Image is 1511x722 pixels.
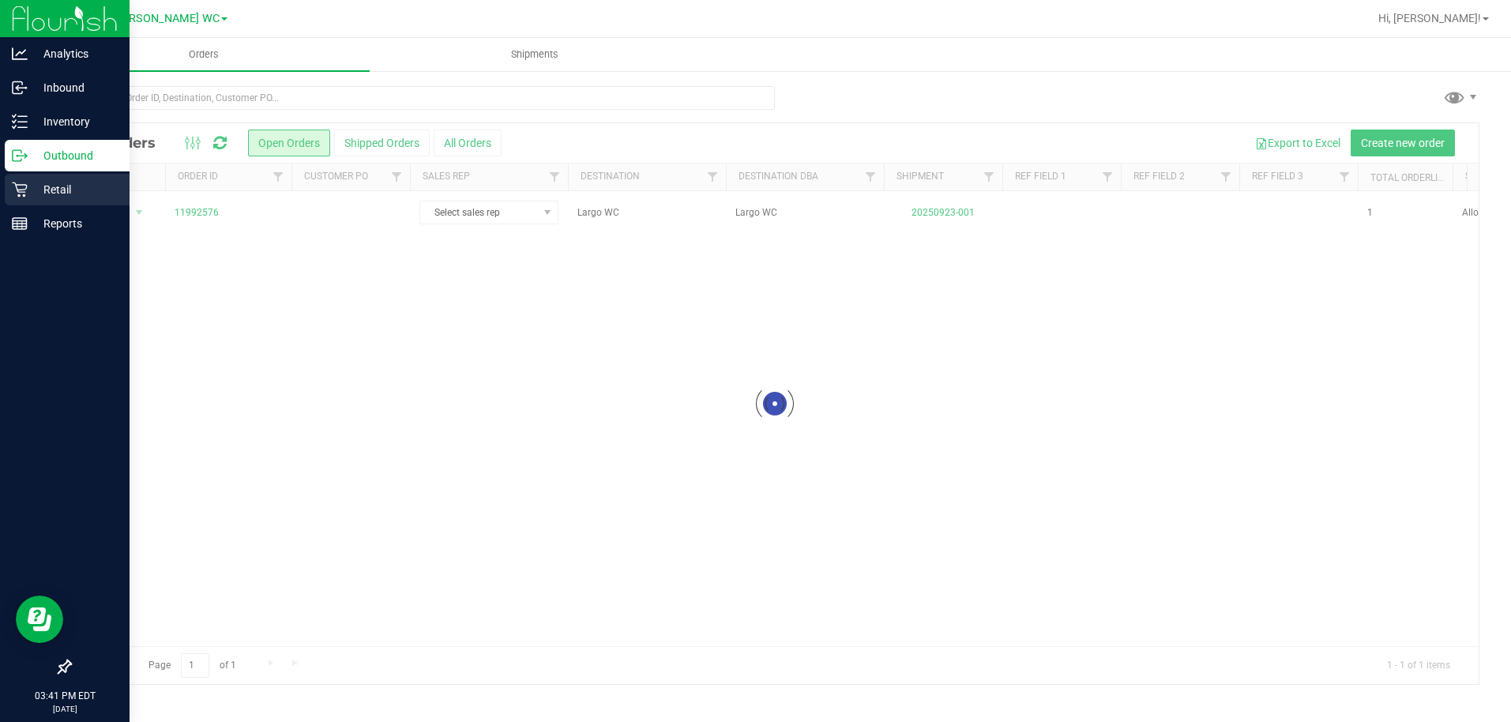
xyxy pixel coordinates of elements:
[7,703,122,715] p: [DATE]
[490,47,580,62] span: Shipments
[28,78,122,97] p: Inbound
[7,689,122,703] p: 03:41 PM EDT
[12,46,28,62] inline-svg: Analytics
[167,47,240,62] span: Orders
[12,114,28,130] inline-svg: Inventory
[95,12,220,25] span: St. [PERSON_NAME] WC
[28,44,122,63] p: Analytics
[28,112,122,131] p: Inventory
[370,38,701,71] a: Shipments
[70,86,775,110] input: Search Order ID, Destination, Customer PO...
[12,216,28,231] inline-svg: Reports
[1378,12,1481,24] span: Hi, [PERSON_NAME]!
[38,38,370,71] a: Orders
[16,596,63,643] iframe: Resource center
[12,80,28,96] inline-svg: Inbound
[28,214,122,233] p: Reports
[12,182,28,197] inline-svg: Retail
[28,146,122,165] p: Outbound
[28,180,122,199] p: Retail
[12,148,28,164] inline-svg: Outbound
